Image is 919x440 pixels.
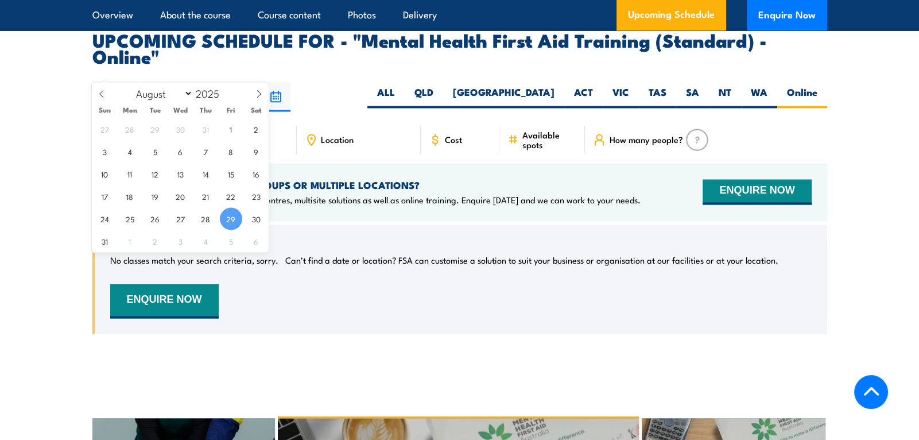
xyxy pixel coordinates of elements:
span: August 23, 2025 [245,185,267,207]
label: QLD [405,86,443,108]
h2: UPCOMING SCHEDULE FOR - "Mental Health First Aid Training (Standard) - Online" [92,32,827,64]
span: August 30, 2025 [245,207,267,230]
label: VIC [603,86,639,108]
span: August 13, 2025 [169,163,192,185]
span: August 3, 2025 [94,140,116,163]
span: August 26, 2025 [144,207,166,230]
span: August 25, 2025 [119,207,141,230]
span: Sat [243,106,269,114]
span: August 4, 2025 [119,140,141,163]
span: How many people? [609,134,683,144]
span: August 12, 2025 [144,163,166,185]
span: Cost [445,134,462,144]
span: Sun [92,106,117,114]
span: August 24, 2025 [94,207,116,230]
span: August 15, 2025 [220,163,242,185]
label: NT [709,86,741,108]
span: Location [321,134,354,144]
label: TAS [639,86,676,108]
span: July 27, 2025 [94,118,116,140]
span: August 28, 2025 [195,207,217,230]
span: August 18, 2025 [119,185,141,207]
span: August 27, 2025 [169,207,192,230]
span: September 6, 2025 [245,230,267,252]
label: [GEOGRAPHIC_DATA] [443,86,564,108]
span: July 29, 2025 [144,118,166,140]
span: July 28, 2025 [119,118,141,140]
input: Year [193,86,231,100]
span: August 19, 2025 [144,185,166,207]
span: August 6, 2025 [169,140,192,163]
button: ENQUIRE NOW [110,284,219,318]
span: September 3, 2025 [169,230,192,252]
span: Thu [193,106,218,114]
span: August 5, 2025 [144,140,166,163]
span: September 5, 2025 [220,230,242,252]
span: August 17, 2025 [94,185,116,207]
label: Online [777,86,827,108]
span: Tue [142,106,168,114]
span: August 20, 2025 [169,185,192,207]
p: We offer onsite training, training at our centres, multisite solutions as well as online training... [110,194,641,206]
span: September 2, 2025 [144,230,166,252]
span: July 30, 2025 [169,118,192,140]
label: ALL [367,86,405,108]
select: Month [130,86,193,101]
span: September 1, 2025 [119,230,141,252]
p: Can’t find a date or location? FSA can customise a solution to suit your business or organisation... [285,254,778,266]
span: August 14, 2025 [195,163,217,185]
span: August 29, 2025 [220,207,242,230]
span: August 1, 2025 [220,118,242,140]
span: August 21, 2025 [195,185,217,207]
span: August 9, 2025 [245,140,267,163]
span: Wed [168,106,193,114]
span: August 22, 2025 [220,185,242,207]
span: Fri [218,106,243,114]
span: August 2, 2025 [245,118,267,140]
button: ENQUIRE NOW [703,179,811,204]
span: August 11, 2025 [119,163,141,185]
label: WA [741,86,777,108]
span: Mon [117,106,142,114]
label: ACT [564,86,603,108]
span: August 7, 2025 [195,140,217,163]
span: September 4, 2025 [195,230,217,252]
span: July 31, 2025 [195,118,217,140]
span: August 16, 2025 [245,163,267,185]
p: No classes match your search criteria, sorry. [110,254,278,266]
span: August 8, 2025 [220,140,242,163]
span: August 10, 2025 [94,163,116,185]
label: SA [676,86,709,108]
span: Available spots [522,130,577,149]
span: August 31, 2025 [94,230,116,252]
h4: NEED TRAINING FOR LARGER GROUPS OR MULTIPLE LOCATIONS? [110,179,641,191]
